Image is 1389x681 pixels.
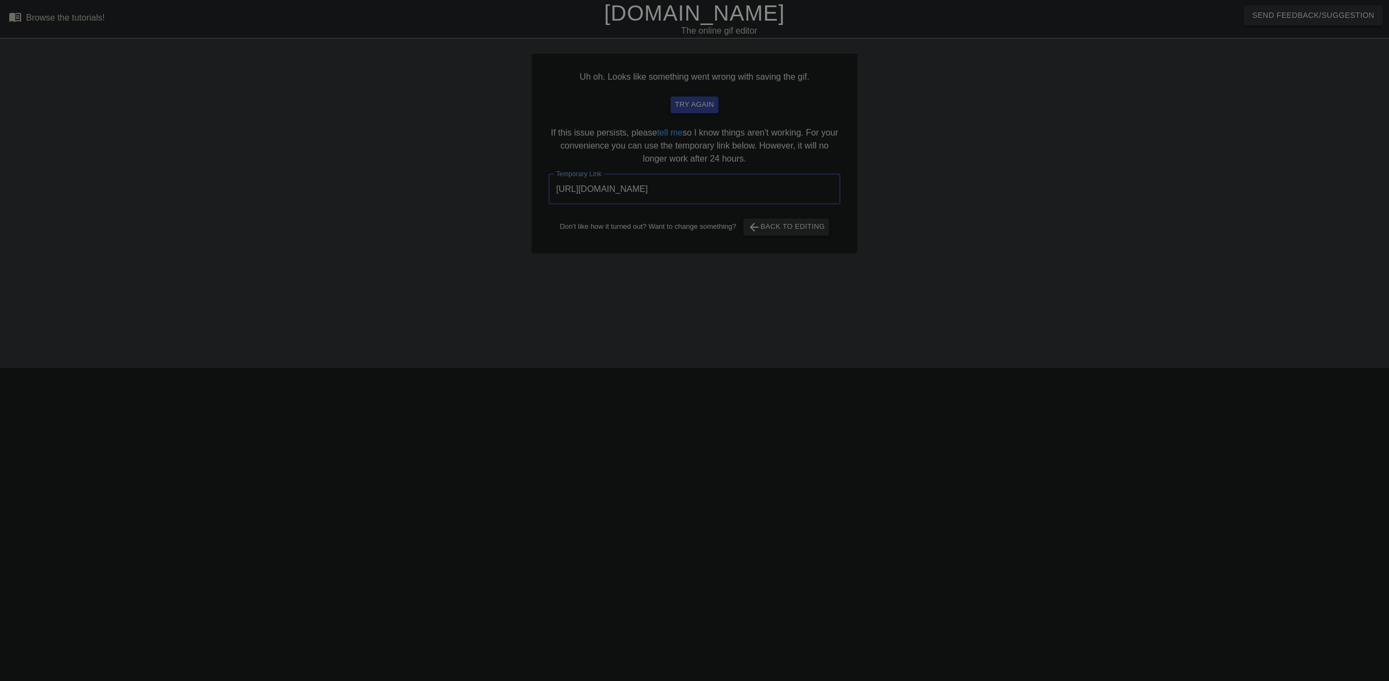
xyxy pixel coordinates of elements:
[532,54,857,253] div: Uh oh. Looks like something went wrong with saving the gif. If this issue persists, please so I k...
[748,221,761,234] span: arrow_back
[1252,9,1374,22] span: Send Feedback/Suggestion
[9,10,105,27] a: Browse the tutorials!
[743,219,830,236] button: Back to Editing
[748,221,825,234] span: Back to Editing
[549,219,840,236] div: Don't like how it turned out? Want to change something?
[26,13,105,22] div: Browse the tutorials!
[675,99,714,111] span: try again
[468,24,970,37] div: The online gif editor
[671,97,718,113] button: try again
[9,10,22,23] span: menu_book
[1244,5,1383,25] button: Send Feedback/Suggestion
[657,128,683,137] a: tell me
[604,1,785,25] a: [DOMAIN_NAME]
[549,174,840,204] input: bare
